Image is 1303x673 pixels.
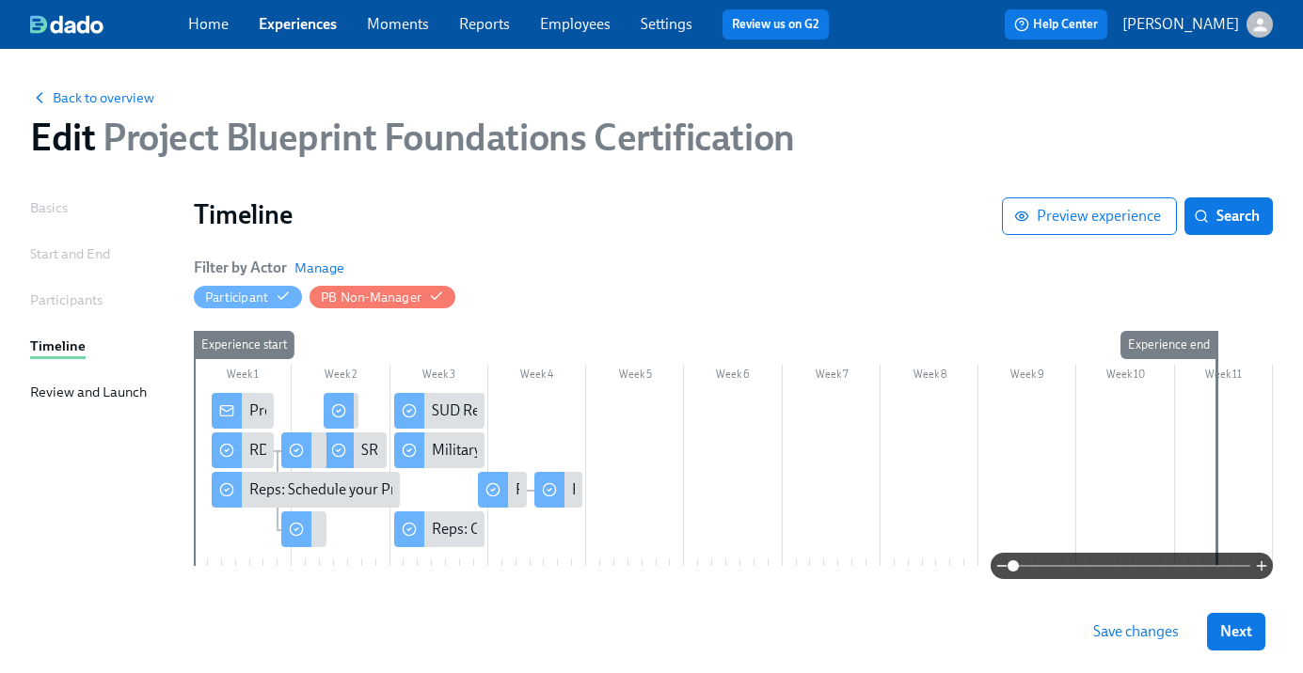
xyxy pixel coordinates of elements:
button: Review us on G2 [723,9,829,39]
button: Next [1207,613,1265,650]
a: Review us on G2 [732,15,819,34]
div: SRDs: Schedule your Project Blueprint Live Certification [361,440,715,461]
button: Save changes [1080,613,1192,650]
h1: Edit [30,115,795,160]
div: Week 7 [783,365,881,389]
a: Employees [540,15,611,33]
span: Search [1198,207,1260,226]
div: Start and End [30,243,110,264]
div: Participants [30,290,103,310]
div: SUD Reps: Complete Your Pre-Work Account Tiering [432,400,767,421]
button: Manage [294,258,344,277]
div: Basics [30,197,68,218]
button: Preview experience [1002,197,1177,235]
a: Settings [641,15,692,33]
button: Participant [194,286,302,308]
div: SRDs: Schedule your Project Blueprint Live Certification [324,432,386,468]
a: Home [188,15,229,33]
a: dado [30,15,188,34]
h6: Filter by Actor [194,258,287,278]
a: Moments [367,15,429,33]
div: Week 6 [684,365,782,389]
span: Save changes [1093,622,1179,641]
div: Week 9 [978,365,1076,389]
div: Review and Launch [30,382,147,402]
button: [PERSON_NAME] [1122,11,1273,38]
div: Military/VA Reps: Complete Your Pre-Work Account Tiering [432,440,810,461]
div: Experience end [1120,331,1217,359]
span: Help Center [1014,15,1098,34]
p: [PERSON_NAME] [1122,14,1239,35]
div: Week 10 [1076,365,1174,389]
div: Military/VA Reps: Complete Your Pre-Work Account Tiering [394,432,485,468]
div: Timeline [30,336,86,356]
div: Reps: Confirm Your Live Certification Completion [516,479,831,500]
div: RDs: Schedule your Project Blueprint Live Certification [212,432,274,468]
div: Project Blueprint Certification Next Steps! [212,393,274,429]
div: Reps: Complete Your Pre-Work Account Tiering [432,519,736,540]
a: Experiences [259,15,337,33]
div: Reps: Complete Your Pre-Work Account Tiering [394,511,485,547]
div: Hide Participant [205,289,268,306]
div: Week 2 [292,365,389,389]
div: Reps: Schedule Your Live Certification Reassessment [572,479,908,500]
button: PB Non-Manager [310,286,455,308]
h1: Timeline [194,197,1002,231]
div: Week 8 [881,365,978,389]
img: dado [30,15,103,34]
div: Experience start [194,331,294,359]
button: Help Center [1005,9,1107,39]
div: Week 5 [586,365,684,389]
button: Search [1184,197,1273,235]
div: Week 11 [1175,365,1273,389]
div: Reps: Schedule your Project Blueprint Live Certification [249,479,601,500]
div: Week 1 [194,365,292,389]
a: Reports [459,15,510,33]
div: Project Blueprint Certification Next Steps! [249,400,516,421]
div: Reps: Schedule Your Live Certification Reassessment [534,472,583,508]
span: Next [1220,622,1252,641]
div: RDs: Schedule your Project Blueprint Live Certification [249,440,596,461]
button: Back to overview [30,88,154,107]
div: Week 4 [488,365,586,389]
div: Hide PB Non-Manager [321,289,421,306]
div: Reps: Confirm Your Live Certification Completion [478,472,527,508]
span: Preview experience [1018,207,1161,226]
span: Project Blueprint Foundations Certification [95,115,794,160]
div: SUD Reps: Complete Your Pre-Work Account Tiering [394,393,485,429]
div: Reps: Schedule your Project Blueprint Live Certification [212,472,401,508]
div: Week 3 [390,365,488,389]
